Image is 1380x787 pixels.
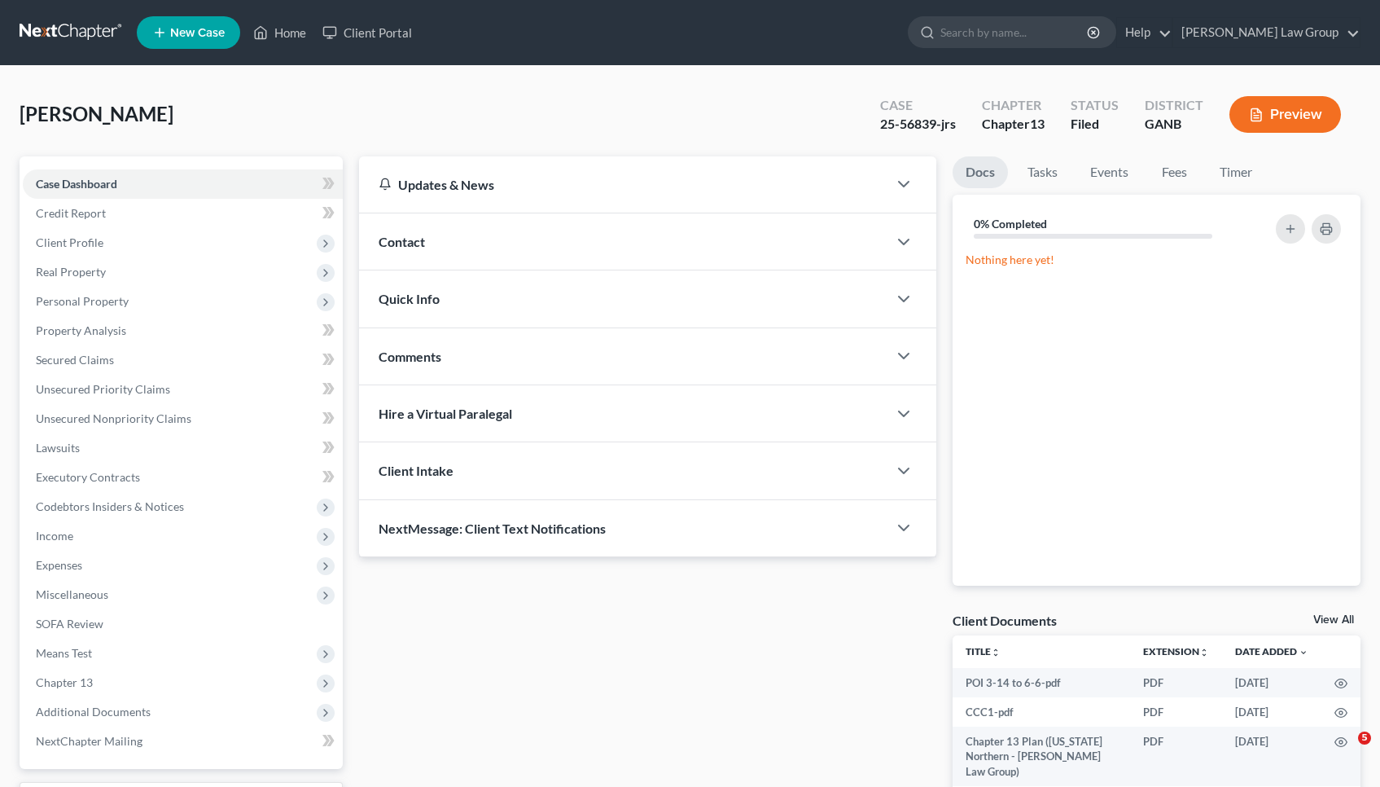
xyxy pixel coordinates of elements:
a: Help [1117,18,1172,47]
a: View All [1313,614,1354,626]
span: NextMessage: Client Text Notifications [379,521,606,536]
a: Case Dashboard [23,169,343,199]
td: POI 3-14 to 6-6-pdf [953,668,1130,697]
a: Executory Contracts [23,463,343,492]
a: Property Analysis [23,316,343,345]
span: Codebtors Insiders & Notices [36,499,184,513]
td: PDF [1130,727,1222,786]
i: expand_more [1299,648,1308,657]
span: 13 [1030,116,1045,131]
a: Timer [1207,156,1265,188]
div: Filed [1071,115,1119,134]
a: Client Portal [314,18,420,47]
div: Case [880,96,956,115]
iframe: Intercom live chat [1325,732,1364,771]
a: NextChapter Mailing [23,727,343,756]
span: SOFA Review [36,617,103,631]
span: New Case [170,27,225,39]
span: Client Intake [379,463,453,478]
span: Lawsuits [36,441,80,455]
span: Unsecured Priority Claims [36,382,170,396]
input: Search by name... [940,17,1089,47]
span: Case Dashboard [36,177,117,191]
span: Property Analysis [36,323,126,337]
td: Chapter 13 Plan ([US_STATE] Northern - [PERSON_NAME] Law Group) [953,727,1130,786]
div: 25-56839-jrs [880,115,956,134]
div: Updates & News [379,176,868,193]
a: SOFA Review [23,609,343,639]
p: Nothing here yet! [966,252,1347,268]
a: Extensionunfold_more [1143,645,1209,657]
a: Date Added expand_more [1235,645,1308,657]
span: Secured Claims [36,353,114,367]
span: NextChapter Mailing [36,734,142,748]
a: Home [245,18,314,47]
a: Titleunfold_more [966,645,1001,657]
a: Events [1077,156,1141,188]
div: Client Documents [953,612,1057,629]
div: Chapter [982,115,1045,134]
span: Additional Documents [36,705,151,719]
span: Income [36,529,73,543]
i: unfold_more [991,648,1001,657]
span: Hire a Virtual Paralegal [379,406,512,421]
div: GANB [1145,115,1203,134]
span: [PERSON_NAME] [20,102,173,125]
div: Chapter [982,96,1045,115]
a: [PERSON_NAME] Law Group [1173,18,1360,47]
span: Means Test [36,646,92,660]
button: Preview [1229,96,1341,133]
a: Lawsuits [23,433,343,463]
span: Chapter 13 [36,675,93,689]
td: [DATE] [1222,668,1321,697]
span: Expenses [36,558,82,572]
td: PDF [1130,668,1222,697]
i: unfold_more [1199,648,1209,657]
div: District [1145,96,1203,115]
td: PDF [1130,697,1222,727]
span: Client Profile [36,235,103,249]
td: [DATE] [1222,727,1321,786]
span: Contact [379,234,425,249]
div: Status [1071,96,1119,115]
span: Quick Info [379,291,440,306]
span: Credit Report [36,206,106,220]
a: Unsecured Priority Claims [23,375,343,404]
a: Credit Report [23,199,343,228]
a: Fees [1148,156,1200,188]
strong: 0% Completed [974,217,1047,231]
span: Executory Contracts [36,470,140,484]
span: Real Property [36,265,106,279]
span: Unsecured Nonpriority Claims [36,411,191,425]
a: Docs [953,156,1008,188]
span: 5 [1358,732,1371,745]
td: [DATE] [1222,697,1321,727]
a: Tasks [1014,156,1071,188]
span: Comments [379,349,441,364]
span: Personal Property [36,294,129,308]
span: Miscellaneous [36,587,108,601]
td: CCC1-pdf [953,697,1130,727]
a: Unsecured Nonpriority Claims [23,404,343,433]
a: Secured Claims [23,345,343,375]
